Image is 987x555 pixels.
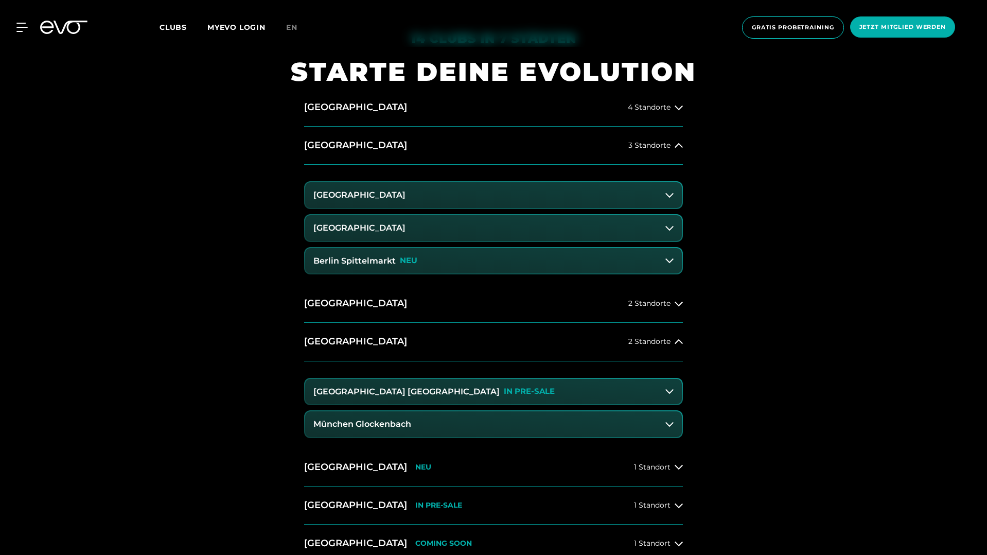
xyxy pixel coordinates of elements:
[304,297,407,310] h2: [GEOGRAPHIC_DATA]
[752,23,834,32] span: Gratis Probetraining
[313,223,406,233] h3: [GEOGRAPHIC_DATA]
[859,23,946,31] span: Jetzt Mitglied werden
[634,501,671,509] span: 1 Standort
[628,338,671,345] span: 2 Standorte
[305,411,682,437] button: München Glockenbach
[207,23,266,32] a: MYEVO LOGIN
[313,420,411,429] h3: München Glockenbach
[634,540,671,547] span: 1 Standort
[739,16,847,39] a: Gratis Probetraining
[305,182,682,208] button: [GEOGRAPHIC_DATA]
[304,323,683,361] button: [GEOGRAPHIC_DATA]2 Standorte
[305,248,682,274] button: Berlin SpittelmarktNEU
[504,387,555,396] p: IN PRE-SALE
[304,139,407,152] h2: [GEOGRAPHIC_DATA]
[160,22,207,32] a: Clubs
[628,142,671,149] span: 3 Standorte
[291,55,696,89] h1: STARTE DEINE EVOLUTION
[628,103,671,111] span: 4 Standorte
[304,487,683,525] button: [GEOGRAPHIC_DATA]IN PRE-SALE1 Standort
[286,22,310,33] a: en
[313,190,406,200] h3: [GEOGRAPHIC_DATA]
[304,101,407,114] h2: [GEOGRAPHIC_DATA]
[286,23,297,32] span: en
[304,89,683,127] button: [GEOGRAPHIC_DATA]4 Standorte
[847,16,958,39] a: Jetzt Mitglied werden
[304,537,407,550] h2: [GEOGRAPHIC_DATA]
[305,379,682,405] button: [GEOGRAPHIC_DATA] [GEOGRAPHIC_DATA]IN PRE-SALE
[304,448,683,487] button: [GEOGRAPHIC_DATA]NEU1 Standort
[415,463,431,472] p: NEU
[400,256,417,265] p: NEU
[304,285,683,323] button: [GEOGRAPHIC_DATA]2 Standorte
[313,387,500,396] h3: [GEOGRAPHIC_DATA] [GEOGRAPHIC_DATA]
[304,335,407,348] h2: [GEOGRAPHIC_DATA]
[304,499,407,512] h2: [GEOGRAPHIC_DATA]
[415,501,462,510] p: IN PRE-SALE
[160,23,187,32] span: Clubs
[305,215,682,241] button: [GEOGRAPHIC_DATA]
[313,256,396,266] h3: Berlin Spittelmarkt
[628,300,671,307] span: 2 Standorte
[634,463,671,471] span: 1 Standort
[304,127,683,165] button: [GEOGRAPHIC_DATA]3 Standorte
[415,539,472,548] p: COMING SOON
[304,461,407,474] h2: [GEOGRAPHIC_DATA]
